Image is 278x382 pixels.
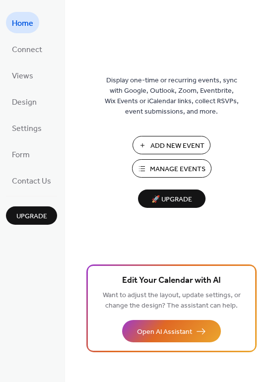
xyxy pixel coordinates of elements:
[6,117,48,138] a: Settings
[6,38,48,60] a: Connect
[12,42,42,58] span: Connect
[12,121,42,136] span: Settings
[12,174,51,189] span: Contact Us
[12,16,33,31] span: Home
[12,95,37,110] span: Design
[6,143,36,165] a: Form
[122,320,221,342] button: Open AI Assistant
[132,159,211,178] button: Manage Events
[144,193,200,206] span: 🚀 Upgrade
[138,190,206,208] button: 🚀 Upgrade
[16,211,47,222] span: Upgrade
[150,164,206,175] span: Manage Events
[137,327,192,337] span: Open AI Assistant
[103,289,241,313] span: Want to adjust the layout, update settings, or change the design? The assistant can help.
[6,206,57,225] button: Upgrade
[12,147,30,163] span: Form
[12,68,33,84] span: Views
[6,91,43,112] a: Design
[133,136,210,154] button: Add New Event
[6,64,39,86] a: Views
[105,75,239,117] span: Display one-time or recurring events, sync with Google, Outlook, Zoom, Eventbrite, Wix Events or ...
[6,12,39,33] a: Home
[122,274,221,288] span: Edit Your Calendar with AI
[150,141,205,151] span: Add New Event
[6,170,57,191] a: Contact Us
